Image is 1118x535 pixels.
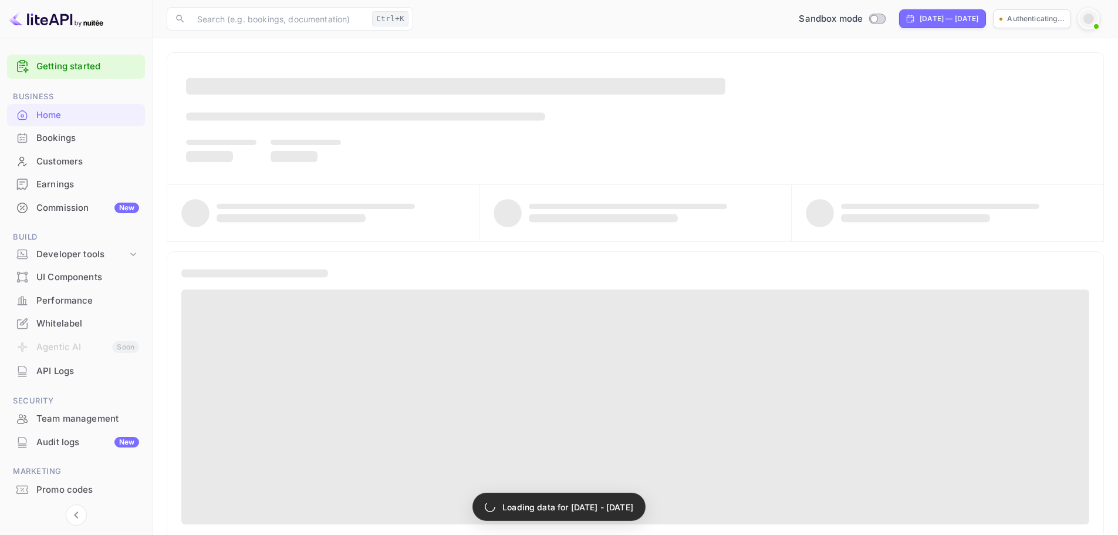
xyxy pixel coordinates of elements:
[36,294,139,308] div: Performance
[36,132,139,145] div: Bookings
[920,14,978,24] div: [DATE] — [DATE]
[7,266,145,288] a: UI Components
[372,11,408,26] div: Ctrl+K
[7,266,145,289] div: UI Components
[7,395,145,408] span: Security
[7,197,145,218] a: CommissionNew
[7,431,145,454] div: Audit logsNew
[36,60,139,73] a: Getting started
[36,201,139,215] div: Commission
[7,290,145,312] div: Performance
[9,9,103,28] img: LiteAPI logo
[36,436,139,449] div: Audit logs
[7,55,145,79] div: Getting started
[114,437,139,447] div: New
[7,360,145,383] div: API Logs
[7,90,145,103] span: Business
[7,465,145,478] span: Marketing
[7,104,145,126] a: Home
[114,203,139,213] div: New
[7,290,145,311] a: Performance
[36,109,139,122] div: Home
[7,244,145,265] div: Developer tools
[7,127,145,149] a: Bookings
[190,7,367,31] input: Search (e.g. bookings, documentation)
[7,360,145,382] a: API Logs
[1007,14,1065,24] p: Authenticating...
[7,231,145,244] span: Build
[66,504,87,526] button: Collapse navigation
[36,483,139,497] div: Promo codes
[36,155,139,169] div: Customers
[7,431,145,453] a: Audit logsNew
[7,312,145,334] a: Whitelabel
[7,150,145,172] a: Customers
[7,173,145,195] a: Earnings
[36,317,139,331] div: Whitelabel
[36,365,139,378] div: API Logs
[7,479,145,502] div: Promo codes
[36,178,139,191] div: Earnings
[502,501,633,513] p: Loading data for [DATE] - [DATE]
[7,408,145,430] div: Team management
[7,408,145,429] a: Team management
[799,12,863,26] span: Sandbox mode
[36,271,139,284] div: UI Components
[7,104,145,127] div: Home
[36,412,139,426] div: Team management
[794,12,890,26] div: Switch to Production mode
[7,479,145,500] a: Promo codes
[7,173,145,196] div: Earnings
[7,150,145,173] div: Customers
[7,197,145,220] div: CommissionNew
[36,248,127,261] div: Developer tools
[7,127,145,150] div: Bookings
[7,312,145,335] div: Whitelabel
